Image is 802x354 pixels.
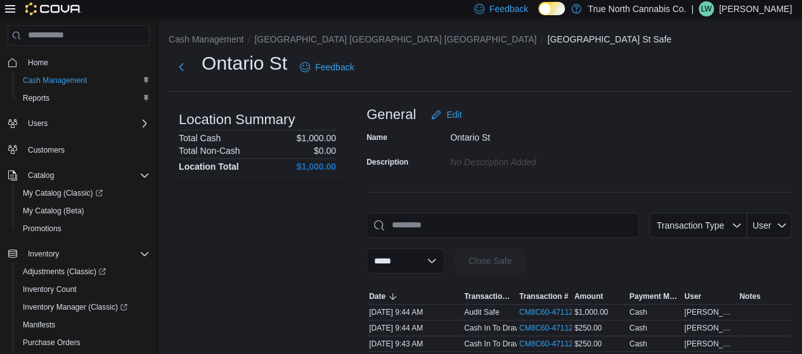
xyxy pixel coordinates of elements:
span: Users [23,116,150,131]
span: User [753,220,772,231]
a: CM8C60-471124External link [519,323,587,333]
p: $1,000.00 [297,133,336,143]
div: Cash [629,323,647,333]
span: LW [701,1,711,16]
a: My Catalog (Classic) [13,184,155,202]
span: Manifests [23,320,55,330]
button: Edit [426,102,467,127]
span: Amount [574,291,603,301]
button: Transaction # [517,289,572,304]
span: Adjustments (Classic) [23,267,106,277]
nav: An example of EuiBreadcrumbs [169,33,792,48]
span: My Catalog (Beta) [23,206,84,216]
a: My Catalog (Classic) [18,186,108,201]
a: Inventory Manager (Classic) [18,300,133,315]
p: [PERSON_NAME] [719,1,792,16]
button: Inventory [3,245,155,263]
span: Promotions [18,221,150,236]
span: Reports [23,93,49,103]
button: Cash Management [169,34,243,44]
span: Cash Management [23,75,87,85]
button: Users [3,115,155,132]
span: Catalog [28,170,54,180]
span: My Catalog (Classic) [23,188,103,198]
span: My Catalog (Classic) [18,186,150,201]
a: Promotions [18,221,67,236]
span: Customers [28,145,65,155]
a: Customers [23,142,70,158]
span: Feedback [489,3,528,15]
span: Dark Mode [538,15,539,16]
button: Close Safe [455,248,526,274]
span: Home [23,54,150,70]
span: Notes [739,291,760,301]
button: My Catalog (Beta) [13,202,155,220]
button: Inventory [23,246,64,262]
span: Purchase Orders [23,338,81,348]
p: True North Cannabis Co. [588,1,686,16]
span: $250.00 [574,323,602,333]
span: Inventory Count [23,284,77,294]
button: Reports [13,89,155,107]
span: Transaction # [519,291,568,301]
span: Transaction Type [656,220,724,231]
a: CM8C60-471123External link [519,339,587,349]
button: [GEOGRAPHIC_DATA] St Safe [547,34,671,44]
h4: $1,000.00 [297,161,336,172]
span: Catalog [23,168,150,183]
p: Audit Safe [464,307,499,317]
button: Amount [572,289,627,304]
button: Customers [3,140,155,158]
p: Cash In To Drawer (Drawer 2 Right) [464,323,585,333]
h3: Location Summary [179,112,295,127]
span: Edit [446,108,462,121]
button: Cash Management [13,72,155,89]
button: User [747,213,792,238]
span: [PERSON_NAME] [684,307,734,317]
span: $1,000.00 [574,307,608,317]
span: [PERSON_NAME] [684,323,734,333]
span: Purchase Orders [18,335,150,350]
span: Inventory Manager (Classic) [23,302,127,312]
div: Lisa Wyatt [699,1,714,16]
button: Users [23,116,53,131]
button: Purchase Orders [13,334,155,351]
span: Inventory [23,246,150,262]
button: Catalog [3,167,155,184]
a: Inventory Count [18,282,82,297]
h4: Location Total [179,161,239,172]
a: CM8C60-471125External link [519,307,587,317]
span: Adjustments (Classic) [18,264,150,279]
span: Customers [23,141,150,157]
a: Feedback [295,54,359,80]
h6: Total Cash [179,133,221,143]
div: Ontario St [450,127,620,142]
img: Cova [25,3,82,15]
div: No Description added [450,152,620,167]
span: Feedback [315,61,354,73]
button: [GEOGRAPHIC_DATA] [GEOGRAPHIC_DATA] [GEOGRAPHIC_DATA] [254,34,536,44]
button: Payment Methods [626,289,682,304]
button: User [682,289,737,304]
button: Promotions [13,220,155,237]
a: Adjustments (Classic) [18,264,111,279]
span: Promotions [23,224,61,234]
p: | [691,1,694,16]
h3: General [366,107,416,122]
h6: Total Non-Cash [179,146,240,156]
label: Description [366,157,408,167]
a: My Catalog (Beta) [18,203,89,218]
span: Transaction Type [464,291,514,301]
span: [PERSON_NAME] [684,339,734,349]
span: Users [28,118,48,129]
div: [DATE] 9:44 AM [366,320,462,336]
a: Home [23,55,53,70]
span: Manifests [18,317,150,332]
span: Cash Management [18,73,150,88]
span: Close Safe [469,255,512,267]
a: Adjustments (Classic) [13,263,155,281]
input: Dark Mode [538,2,565,15]
button: Transaction Type [462,289,517,304]
span: Home [28,58,48,68]
span: User [684,291,701,301]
